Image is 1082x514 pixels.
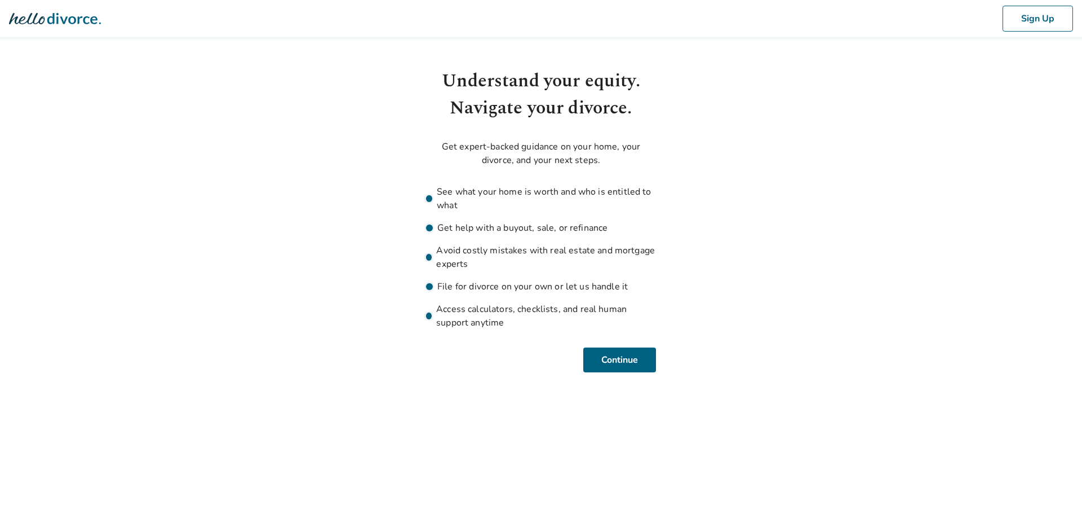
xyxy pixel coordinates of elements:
button: Continue [583,348,656,372]
li: Access calculators, checklists, and real human support anytime [426,302,656,330]
button: Sign Up [1003,6,1073,32]
li: File for divorce on your own or let us handle it [426,280,656,293]
p: Get expert-backed guidance on your home, your divorce, and your next steps. [426,140,656,167]
li: Get help with a buyout, sale, or refinance [426,221,656,235]
li: See what your home is worth and who is entitled to what [426,185,656,212]
li: Avoid costly mistakes with real estate and mortgage experts [426,244,656,271]
h1: Understand your equity. Navigate your divorce. [426,68,656,122]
